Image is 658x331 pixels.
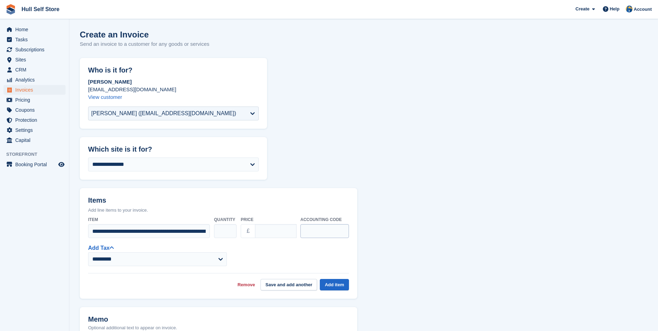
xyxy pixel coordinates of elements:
[3,35,66,44] a: menu
[88,86,259,93] p: [EMAIL_ADDRESS][DOMAIN_NAME]
[88,94,122,100] a: View customer
[80,40,210,48] p: Send an invoice to a customer for any goods or services
[88,245,114,251] a: Add Tax
[15,25,57,34] span: Home
[15,125,57,135] span: Settings
[3,65,66,75] a: menu
[15,85,57,95] span: Invoices
[3,25,66,34] a: menu
[80,30,210,39] h1: Create an Invoice
[575,6,589,12] span: Create
[3,75,66,85] a: menu
[3,55,66,65] a: menu
[88,217,210,223] label: Item
[610,6,619,12] span: Help
[88,145,259,153] h2: Which site is it for?
[15,55,57,65] span: Sites
[15,115,57,125] span: Protection
[6,4,16,15] img: stora-icon-8386f47178a22dfd0bd8f6a31ec36ba5ce8667c1dd55bd0f319d3a0aa187defe.svg
[88,315,177,323] h2: Memo
[634,6,652,13] span: Account
[3,45,66,54] a: menu
[241,217,296,223] label: Price
[238,281,255,288] a: Remove
[6,151,69,158] span: Storefront
[626,6,633,12] img: Hull Self Store
[88,207,349,214] p: Add line items to your invoice.
[15,160,57,169] span: Booking Portal
[19,3,62,15] a: Hull Self Store
[15,105,57,115] span: Coupons
[3,115,66,125] a: menu
[88,66,259,74] h2: Who is it for?
[88,196,349,206] h2: Items
[3,135,66,145] a: menu
[15,135,57,145] span: Capital
[15,95,57,105] span: Pricing
[57,160,66,169] a: Preview store
[3,125,66,135] a: menu
[3,160,66,169] a: menu
[300,217,349,223] label: Accounting code
[88,78,259,86] p: [PERSON_NAME]
[15,65,57,75] span: CRM
[15,35,57,44] span: Tasks
[3,95,66,105] a: menu
[15,75,57,85] span: Analytics
[91,109,236,118] div: [PERSON_NAME] ([EMAIL_ADDRESS][DOMAIN_NAME])
[3,105,66,115] a: menu
[260,279,317,290] button: Save and add another
[214,217,237,223] label: Quantity
[3,85,66,95] a: menu
[320,279,349,290] button: Add item
[15,45,57,54] span: Subscriptions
